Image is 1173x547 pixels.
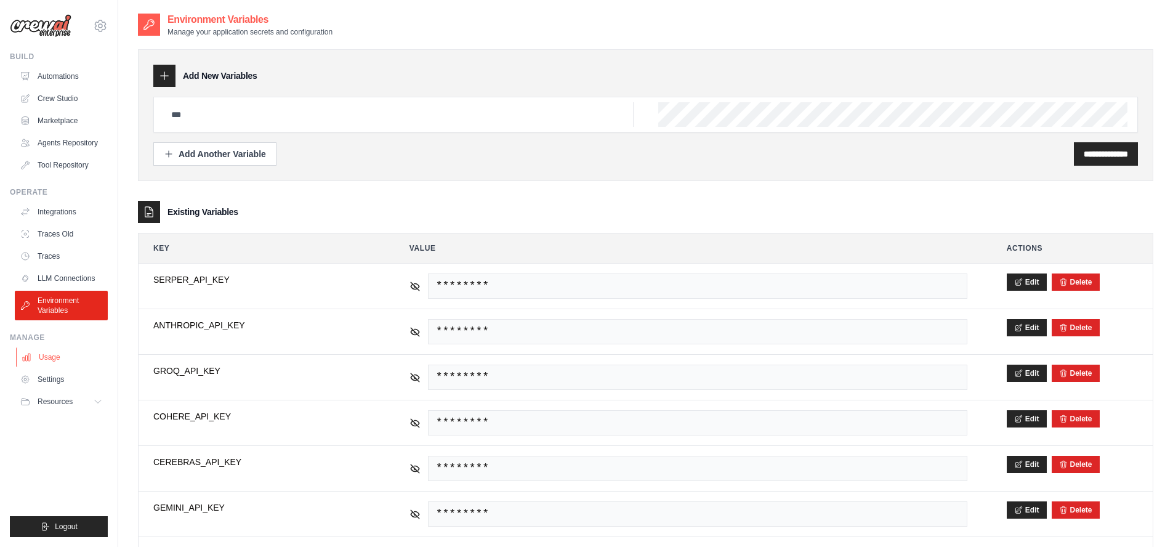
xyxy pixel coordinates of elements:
[153,273,370,286] span: SERPER_API_KEY
[167,206,238,218] h3: Existing Variables
[1007,456,1047,473] button: Edit
[153,319,370,331] span: ANTHROPIC_API_KEY
[1007,501,1047,519] button: Edit
[153,142,276,166] button: Add Another Variable
[1059,323,1092,333] button: Delete
[167,27,333,37] p: Manage your application secrets and configuration
[15,67,108,86] a: Automations
[15,269,108,288] a: LLM Connections
[1007,273,1047,291] button: Edit
[10,187,108,197] div: Operate
[1007,365,1047,382] button: Edit
[153,501,370,514] span: GEMINI_API_KEY
[164,148,266,160] div: Add Another Variable
[395,233,982,263] th: Value
[15,370,108,389] a: Settings
[15,392,108,411] button: Resources
[10,52,108,62] div: Build
[15,246,108,266] a: Traces
[167,12,333,27] h2: Environment Variables
[139,233,385,263] th: Key
[1007,410,1047,427] button: Edit
[183,70,257,82] h3: Add New Variables
[1059,414,1092,424] button: Delete
[15,89,108,108] a: Crew Studio
[15,155,108,175] a: Tool Repository
[1059,460,1092,469] button: Delete
[15,224,108,244] a: Traces Old
[1059,505,1092,515] button: Delete
[15,133,108,153] a: Agents Repository
[10,516,108,537] button: Logout
[10,14,71,38] img: Logo
[1059,277,1092,287] button: Delete
[10,333,108,342] div: Manage
[153,410,370,423] span: COHERE_API_KEY
[1059,368,1092,378] button: Delete
[16,347,109,367] a: Usage
[1007,319,1047,336] button: Edit
[15,291,108,320] a: Environment Variables
[55,522,78,532] span: Logout
[15,111,108,131] a: Marketplace
[153,456,370,468] span: CEREBRAS_API_KEY
[38,397,73,407] span: Resources
[15,202,108,222] a: Integrations
[153,365,370,377] span: GROQ_API_KEY
[992,233,1153,263] th: Actions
